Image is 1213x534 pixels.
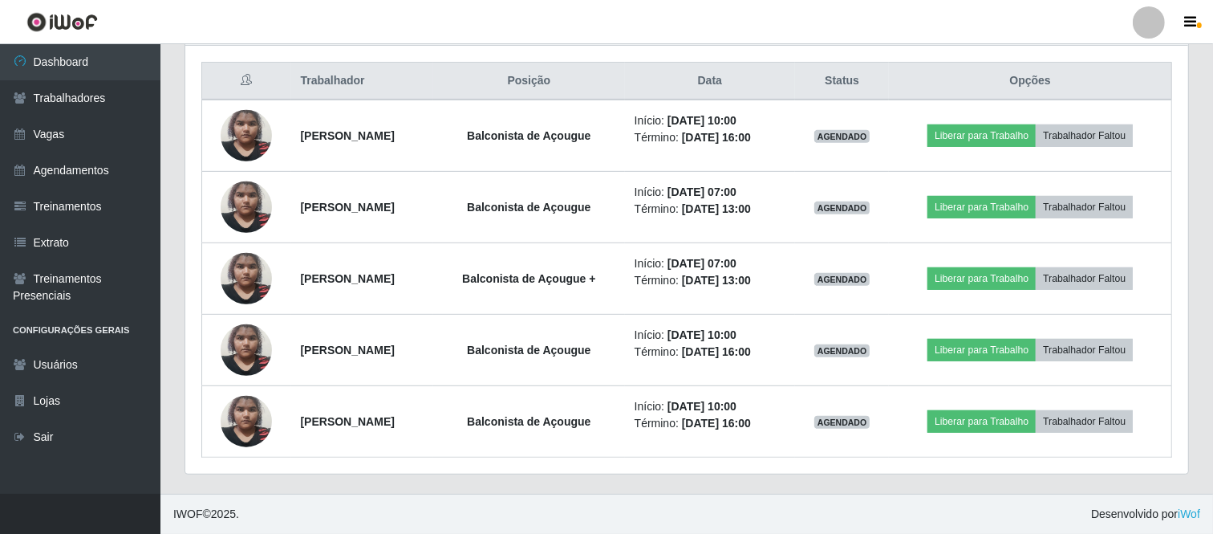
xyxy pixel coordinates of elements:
time: [DATE] 16:00 [682,417,751,430]
span: IWOF [173,508,203,520]
span: AGENDADO [814,344,870,357]
img: 1701273073882.jpeg [221,101,272,169]
button: Trabalhador Faltou [1036,339,1133,361]
button: Liberar para Trabalho [927,339,1036,361]
button: Liberar para Trabalho [927,124,1036,147]
li: Término: [635,415,785,432]
strong: [PERSON_NAME] [301,201,395,214]
li: Início: [635,255,785,272]
span: AGENDADO [814,130,870,143]
strong: Balconista de Açougue [467,415,590,428]
time: [DATE] 10:00 [667,328,736,341]
a: iWof [1178,508,1200,520]
strong: Balconista de Açougue [467,129,590,142]
button: Liberar para Trabalho [927,196,1036,218]
img: 1701273073882.jpeg [221,244,272,312]
li: Início: [635,112,785,129]
time: [DATE] 16:00 [682,345,751,358]
th: Status [795,63,889,100]
time: [DATE] 07:00 [667,185,736,198]
time: [DATE] 10:00 [667,400,736,413]
span: Desenvolvido por [1091,506,1200,523]
button: Trabalhador Faltou [1036,410,1133,433]
li: Término: [635,344,785,361]
button: Liberar para Trabalho [927,267,1036,290]
strong: [PERSON_NAME] [301,272,395,285]
time: [DATE] 13:00 [682,274,751,287]
li: Término: [635,201,785,218]
span: AGENDADO [814,202,870,214]
span: © 2025 . [173,506,239,523]
strong: [PERSON_NAME] [301,415,395,428]
strong: [PERSON_NAME] [301,344,395,357]
strong: [PERSON_NAME] [301,129,395,142]
img: 1701273073882.jpeg [221,387,272,455]
button: Liberar para Trabalho [927,410,1036,433]
th: Data [625,63,795,100]
li: Término: [635,129,785,146]
time: [DATE] 10:00 [667,114,736,127]
img: 1701273073882.jpeg [221,316,272,384]
li: Início: [635,184,785,201]
strong: Balconista de Açougue [467,201,590,214]
span: AGENDADO [814,416,870,429]
button: Trabalhador Faltou [1036,124,1133,147]
button: Trabalhador Faltou [1036,196,1133,218]
time: [DATE] 07:00 [667,257,736,270]
img: 1701273073882.jpeg [221,173,272,241]
span: AGENDADO [814,273,870,286]
time: [DATE] 16:00 [682,131,751,144]
time: [DATE] 13:00 [682,202,751,215]
th: Trabalhador [291,63,433,100]
li: Início: [635,398,785,415]
th: Posição [433,63,625,100]
th: Opções [889,63,1171,100]
strong: Balconista de Açougue + [462,272,595,285]
button: Trabalhador Faltou [1036,267,1133,290]
li: Início: [635,327,785,344]
img: CoreUI Logo [26,12,98,32]
strong: Balconista de Açougue [467,344,590,357]
li: Término: [635,272,785,289]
